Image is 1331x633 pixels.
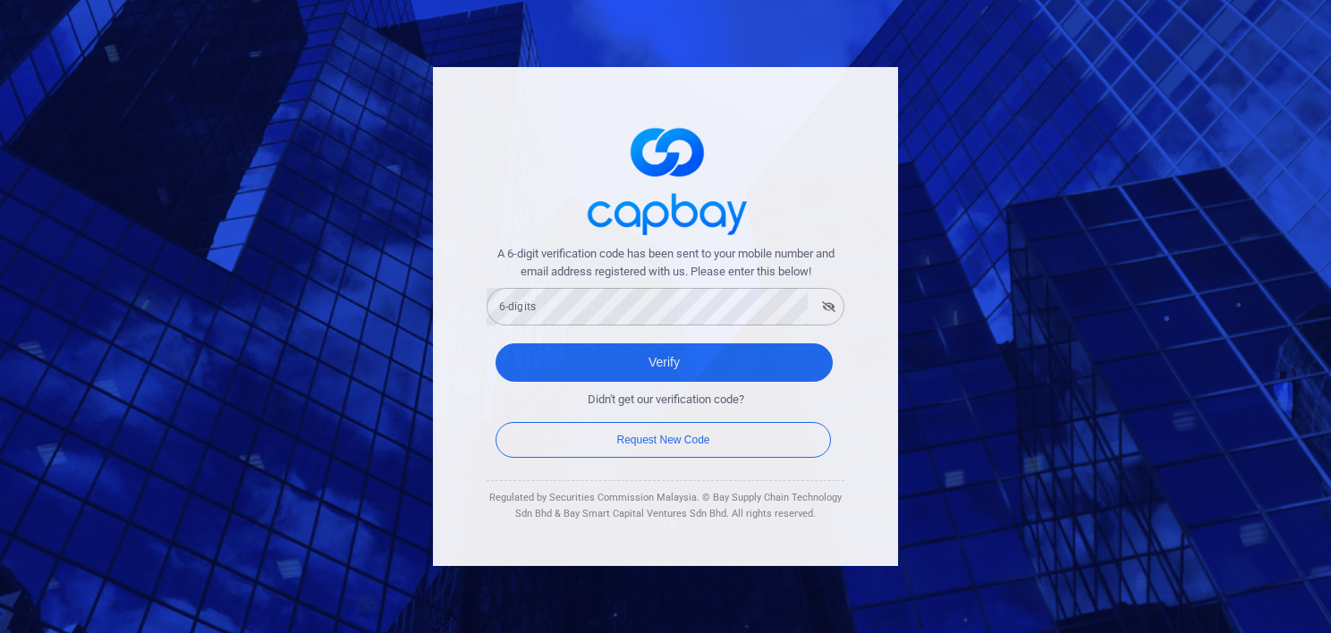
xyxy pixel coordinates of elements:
span: Didn't get our verification code? [588,391,744,409]
img: logo [576,112,755,245]
button: Verify [496,343,833,382]
span: A 6-digit verification code has been sent to your mobile number and email address registered with... [487,245,844,283]
button: Request New Code [496,422,831,458]
div: Regulated by Securities Commission Malaysia. © Bay Supply Chain Technology Sdn Bhd & Bay Smart Ca... [487,490,844,521]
